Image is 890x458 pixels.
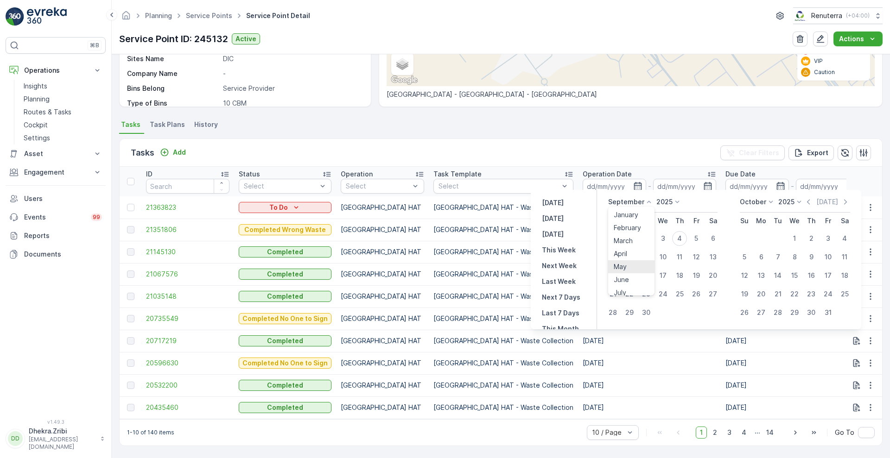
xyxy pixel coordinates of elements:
[787,250,802,264] div: 8
[239,269,331,280] button: Completed
[127,337,134,345] div: Toggle Row Selected
[146,358,229,368] a: 20596630
[688,213,705,229] th: Friday
[689,268,704,283] div: 19
[24,82,47,91] p: Insights
[93,213,100,221] p: 99
[121,120,140,129] span: Tasks
[538,307,583,319] button: Last 7 Days
[267,403,303,412] p: Completed
[267,381,303,390] p: Completed
[336,307,429,330] td: [GEOGRAPHIC_DATA] HAT
[737,268,752,283] div: 12
[244,225,326,234] p: Completed Wrong Waste
[811,11,842,20] p: Renuterra
[804,305,819,320] div: 30
[604,213,621,229] th: Sunday
[709,427,721,439] span: 2
[538,229,567,240] button: Tomorrow
[20,106,106,119] a: Routes & Tasks
[127,54,219,63] p: Sites Name
[239,335,331,346] button: Completed
[721,374,864,396] td: [DATE]
[614,249,627,258] span: April
[146,403,229,412] a: 20435460
[239,224,331,235] button: Completed Wrong Waste
[796,179,859,194] input: dd/mm/yyyy
[429,396,578,419] td: [GEOGRAPHIC_DATA] HAT - Waste Collection
[787,231,802,246] div: 1
[737,305,752,320] div: 26
[6,61,106,80] button: Operations
[622,305,637,320] div: 29
[542,324,579,333] p: This Month
[389,74,420,86] a: Open this area in Google Maps (opens a new window)
[833,31,883,46] button: Actions
[267,336,303,345] p: Completed
[429,241,578,263] td: [GEOGRAPHIC_DATA] HAT - Waste Collection
[542,245,576,255] p: This Week
[721,352,864,374] td: [DATE]
[614,236,633,245] span: March
[706,250,720,264] div: 13
[429,374,578,396] td: [GEOGRAPHIC_DATA] HAT - Waste Collection
[223,99,361,108] p: 10 CBM
[223,84,361,93] p: Service Provider
[173,148,186,157] p: Add
[538,292,584,303] button: Next 7 Days
[121,14,131,22] a: Homepage
[392,54,413,74] a: Layers
[127,99,219,108] p: Type of Bins
[146,381,229,390] a: 20532200
[267,270,303,279] p: Completed
[836,213,853,229] th: Saturday
[739,148,779,157] p: Clear Filters
[239,313,331,324] button: Completed No One to Sign
[605,250,620,264] div: 7
[24,194,102,203] p: Users
[740,197,766,207] p: October
[705,213,721,229] th: Saturday
[24,149,87,158] p: Asset
[239,246,331,257] button: Completed
[146,203,229,212] span: 21363823
[194,120,218,129] span: History
[846,12,870,19] p: ( +04:00 )
[127,226,134,233] div: Toggle Row Selected
[538,323,583,334] button: This Month
[770,305,785,320] div: 28
[146,169,153,179] p: ID
[807,148,828,157] p: Export
[239,169,260,179] p: Status
[605,268,620,283] div: 14
[24,231,102,240] p: Reports
[787,287,802,301] div: 22
[614,223,641,232] span: February
[614,275,629,284] span: June
[146,225,229,234] a: 21351806
[24,107,71,117] p: Routes & Tasks
[267,292,303,301] p: Completed
[24,66,87,75] p: Operations
[538,245,579,256] button: This Week
[754,305,769,320] div: 27
[538,260,580,271] button: Next Week
[24,120,48,130] p: Cockpit
[578,330,721,352] td: [DATE]
[793,7,883,24] button: Renuterra(+04:00)
[24,94,50,104] p: Planning
[648,181,651,192] p: -
[336,285,429,307] td: [GEOGRAPHIC_DATA] HAT
[24,213,85,222] p: Events
[6,245,106,264] a: Documents
[655,287,670,301] div: 24
[20,93,106,106] a: Planning
[439,182,559,191] p: Select
[706,287,720,301] div: 27
[614,210,638,220] span: January
[656,197,673,207] p: 2025
[146,179,229,194] input: Search
[583,169,632,179] p: Operation Date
